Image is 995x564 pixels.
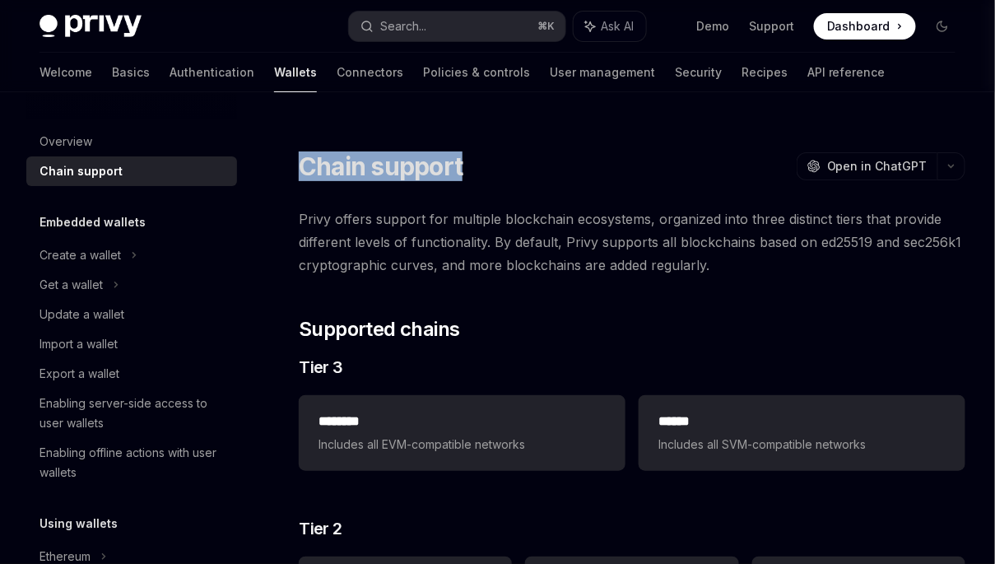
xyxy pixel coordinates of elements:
[40,245,121,265] div: Create a wallet
[602,18,635,35] span: Ask AI
[827,18,890,35] span: Dashboard
[299,151,463,181] h1: Chain support
[40,394,227,433] div: Enabling server-side access to user wallets
[380,16,426,36] div: Search...
[299,517,342,540] span: Tier 2
[26,300,237,329] a: Update a wallet
[26,329,237,359] a: Import a wallet
[40,53,92,92] a: Welcome
[26,389,237,438] a: Enabling server-side access to user wallets
[299,395,625,471] a: **** ***Includes all EVM-compatible networks
[26,359,237,389] a: Export a wallet
[639,395,965,471] a: **** *Includes all SVM-compatible networks
[40,132,92,151] div: Overview
[40,443,227,482] div: Enabling offline actions with user wallets
[26,438,237,487] a: Enabling offline actions with user wallets
[40,212,146,232] h5: Embedded wallets
[40,275,103,295] div: Get a wallet
[574,12,646,41] button: Ask AI
[40,305,124,324] div: Update a wallet
[658,435,946,454] span: Includes all SVM-compatible networks
[26,156,237,186] a: Chain support
[112,53,150,92] a: Basics
[550,53,655,92] a: User management
[423,53,530,92] a: Policies & controls
[696,18,729,35] a: Demo
[40,514,118,534] h5: Using wallets
[299,207,965,277] span: Privy offers support for multiple blockchain ecosystems, organized into three distinct tiers that...
[40,161,123,181] div: Chain support
[675,53,722,92] a: Security
[929,13,955,40] button: Toggle dark mode
[797,152,937,180] button: Open in ChatGPT
[349,12,565,41] button: Search...⌘K
[40,364,119,384] div: Export a wallet
[170,53,254,92] a: Authentication
[299,356,343,379] span: Tier 3
[807,53,886,92] a: API reference
[299,316,459,343] span: Supported chains
[40,334,118,354] div: Import a wallet
[26,127,237,156] a: Overview
[337,53,403,92] a: Connectors
[742,53,788,92] a: Recipes
[538,20,556,33] span: ⌘ K
[318,435,606,454] span: Includes all EVM-compatible networks
[274,53,317,92] a: Wallets
[814,13,916,40] a: Dashboard
[40,15,142,38] img: dark logo
[749,18,794,35] a: Support
[827,158,928,175] span: Open in ChatGPT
